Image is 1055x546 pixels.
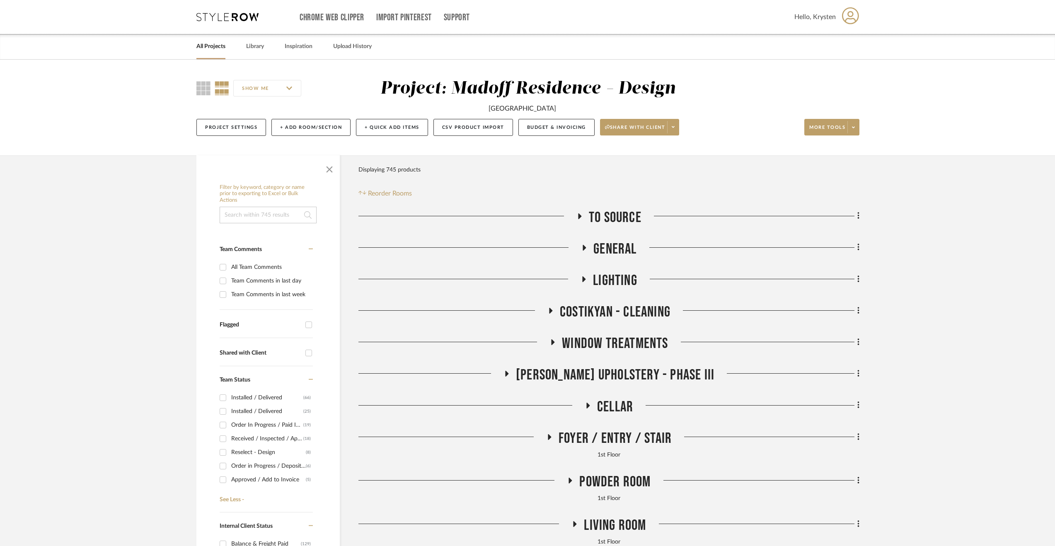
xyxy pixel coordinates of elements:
[218,490,313,503] a: See Less -
[231,473,306,486] div: Approved / Add to Invoice
[306,487,311,500] div: (5)
[246,41,264,52] a: Library
[231,446,306,459] div: Reselect - Design
[231,432,303,445] div: Received / Inspected / Approved
[231,391,303,404] div: Installed / Delivered
[804,119,859,135] button: More tools
[368,188,412,198] span: Reorder Rooms
[300,14,364,21] a: Chrome Web Clipper
[809,124,845,137] span: More tools
[516,366,714,384] span: [PERSON_NAME] Upholstery - Phase III
[433,119,513,136] button: CSV Product Import
[231,405,303,418] div: Installed / Delivered
[231,274,311,287] div: Team Comments in last day
[220,184,317,204] h6: Filter by keyword, category or name prior to exporting to Excel or Bulk Actions
[358,451,859,460] div: 1st Floor
[321,159,338,176] button: Close
[600,119,680,135] button: Share with client
[303,405,311,418] div: (25)
[220,523,273,529] span: Internal Client Status
[220,350,301,357] div: Shared with Client
[196,41,225,52] a: All Projects
[220,321,301,329] div: Flagged
[333,41,372,52] a: Upload History
[231,288,311,301] div: Team Comments in last week
[220,207,317,223] input: Search within 745 results
[303,391,311,404] div: (66)
[231,418,303,432] div: Order In Progress / Paid In Full w/ Freight, No Balance due
[356,119,428,136] button: + Quick Add Items
[376,14,432,21] a: Import Pinterest
[605,124,665,137] span: Share with client
[358,494,859,503] div: 1st Floor
[358,162,421,178] div: Displaying 745 products
[303,418,311,432] div: (19)
[579,473,651,491] span: Powder Room
[358,188,412,198] button: Reorder Rooms
[306,473,311,486] div: (5)
[285,41,312,52] a: Inspiration
[303,432,311,445] div: (18)
[560,303,670,321] span: Costikyan - Cleaning
[271,119,351,136] button: + Add Room/Section
[231,261,311,274] div: All Team Comments
[593,272,637,290] span: Lighting
[794,12,836,22] span: Hello, Krysten
[589,209,641,227] span: To Source
[584,517,646,534] span: Living Room
[220,246,262,252] span: Team Comments
[489,104,556,114] div: [GEOGRAPHIC_DATA]
[220,377,250,383] span: Team Status
[306,446,311,459] div: (8)
[444,14,470,21] a: Support
[306,459,311,473] div: (6)
[597,398,633,416] span: Cellar
[593,240,636,258] span: General
[518,119,595,136] button: Budget & Invoicing
[231,487,306,500] div: Shipped / In Transit
[562,335,668,353] span: Window Treatments
[231,459,306,473] div: Order in Progress / Deposit Paid / Balance due
[559,430,672,447] span: Foyer / Entry / Stair
[196,119,266,136] button: Project Settings
[380,80,676,97] div: Project: Madoff Residence - Design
